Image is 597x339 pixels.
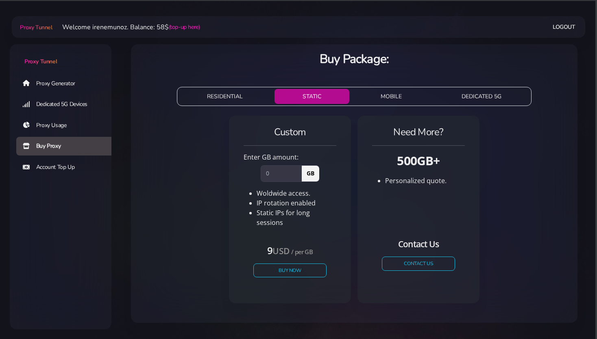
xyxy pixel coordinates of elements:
[239,152,341,162] div: Enter GB amount:
[169,23,200,31] a: (top-up here)
[275,89,350,104] button: STATIC
[244,125,336,139] h4: Custom
[558,300,587,329] iframe: Webchat Widget
[16,95,118,114] a: Dedicated 5G Devices
[137,51,571,67] h3: Buy Package:
[398,238,439,250] small: Contact Us
[272,245,289,257] small: USD
[16,74,118,93] a: Proxy Generator
[553,19,575,35] a: Logout
[257,208,336,227] li: Static IPs for long sessions
[372,125,465,139] h4: Need More?
[353,89,430,104] button: MOBILE
[253,244,327,257] h4: 9
[24,58,57,65] span: Proxy Tunnel
[382,257,455,271] a: CONTACT US
[179,89,271,104] button: RESIDENTIAL
[257,198,336,208] li: IP rotation enabled
[261,165,302,181] input: 0
[10,44,111,66] a: Proxy Tunnel
[18,21,52,34] a: Proxy Tunnel
[385,176,465,186] li: Personalized quote.
[52,22,200,32] li: Welcome irenemunoz. Balance: 58$
[16,158,118,177] a: Account Top Up
[20,24,52,31] span: Proxy Tunnel
[257,188,336,198] li: Woldwide access.
[253,263,327,278] button: Buy Now
[16,137,118,155] a: Buy Proxy
[434,89,530,104] button: DEDICATED 5G
[16,116,118,135] a: Proxy Usage
[291,248,313,256] small: / per GB
[301,165,319,181] span: GB
[372,152,465,169] h3: 500GB+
